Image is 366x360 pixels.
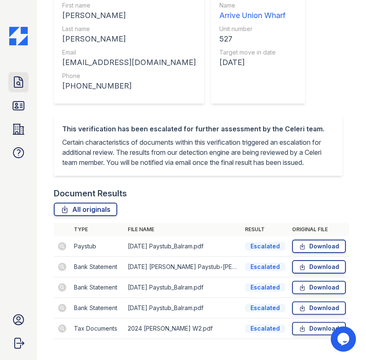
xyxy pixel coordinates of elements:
td: Tax Documents [71,318,124,339]
div: [PERSON_NAME] [62,33,196,45]
div: Escalated [245,304,285,312]
th: Original file [289,223,349,236]
a: All originals [54,203,117,216]
div: This verification has been escalated for further assessment by the Celeri team. [62,124,334,134]
div: 527 [219,33,285,45]
td: Bank Statement [71,298,124,318]
div: Unit number [219,25,285,33]
td: [DATE] Paystub_Balram.pdf [124,298,242,318]
div: Escalated [245,283,285,292]
td: [DATE] [PERSON_NAME] Paystub-[PERSON_NAME][GEOGRAPHIC_DATA]pdf [124,257,242,277]
td: 2024 [PERSON_NAME] W2.pdf [124,318,242,339]
a: Download [292,301,346,315]
img: CE_Icon_Blue-c292c112584629df590d857e76928e9f676e5b41ef8f769ba2f05ee15b207248.png [9,27,28,45]
a: Download [292,240,346,253]
div: First name [62,1,196,10]
div: [EMAIL_ADDRESS][DOMAIN_NAME] [62,57,196,68]
p: Certain characteristics of documents within this verification triggered an escalation for additio... [62,137,334,167]
td: [DATE] Paystub_Balram.pdf [124,236,242,257]
a: Download [292,322,346,335]
div: [DATE] [219,57,285,68]
div: Escalated [245,324,285,333]
div: Last name [62,25,196,33]
th: Result [242,223,289,236]
iframe: chat widget [331,326,358,352]
td: Paystub [71,236,124,257]
td: [DATE] Paystub_Balram.pdf [124,277,242,298]
td: Bank Statement [71,277,124,298]
div: Escalated [245,242,285,250]
th: File name [124,223,242,236]
td: Bank Statement [71,257,124,277]
div: Target move in date [219,48,285,57]
a: Download [292,281,346,294]
th: Type [71,223,124,236]
div: [PERSON_NAME] [62,10,196,21]
div: Escalated [245,263,285,271]
a: Name Arrive Union Wharf [219,1,285,21]
a: Download [292,260,346,274]
div: Phone [62,72,196,80]
div: Document Results [54,188,127,199]
div: Name [219,1,285,10]
div: Arrive Union Wharf [219,10,285,21]
div: [PHONE_NUMBER] [62,80,196,92]
div: Email [62,48,196,57]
